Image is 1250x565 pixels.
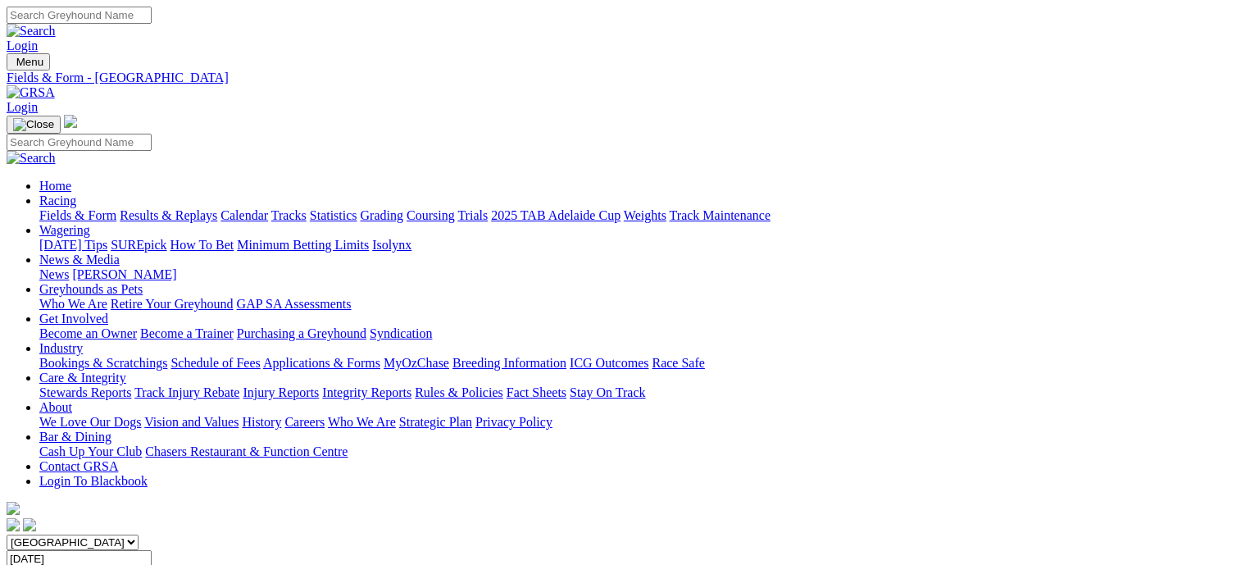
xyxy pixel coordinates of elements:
a: Industry [39,341,83,355]
a: Track Injury Rebate [134,385,239,399]
a: Syndication [370,326,432,340]
a: Login [7,39,38,52]
a: [PERSON_NAME] [72,267,176,281]
a: Fact Sheets [507,385,566,399]
a: MyOzChase [384,356,449,370]
a: Trials [457,208,488,222]
a: Chasers Restaurant & Function Centre [145,444,348,458]
img: logo-grsa-white.png [64,115,77,128]
div: Care & Integrity [39,385,1243,400]
a: Fields & Form [39,208,116,222]
div: Get Involved [39,326,1243,341]
a: Get Involved [39,312,108,326]
a: Calendar [220,208,268,222]
a: Cash Up Your Club [39,444,142,458]
a: News [39,267,69,281]
a: Track Maintenance [670,208,770,222]
a: Racing [39,194,76,207]
a: Login [7,100,38,114]
div: Bar & Dining [39,444,1243,459]
div: Greyhounds as Pets [39,297,1243,312]
a: Care & Integrity [39,371,126,385]
a: Race Safe [652,356,704,370]
a: [DATE] Tips [39,238,107,252]
a: Who We Are [328,415,396,429]
a: Become an Owner [39,326,137,340]
a: Home [39,179,71,193]
div: News & Media [39,267,1243,282]
a: Strategic Plan [399,415,472,429]
a: 2025 TAB Adelaide Cup [491,208,620,222]
a: Injury Reports [243,385,319,399]
input: Search [7,134,152,151]
a: How To Bet [170,238,234,252]
a: SUREpick [111,238,166,252]
a: About [39,400,72,414]
a: Breeding Information [452,356,566,370]
a: Statistics [310,208,357,222]
a: Vision and Values [144,415,239,429]
button: Toggle navigation [7,116,61,134]
a: Who We Are [39,297,107,311]
a: ICG Outcomes [570,356,648,370]
a: Tracks [271,208,307,222]
a: We Love Our Dogs [39,415,141,429]
button: Toggle navigation [7,53,50,71]
input: Search [7,7,152,24]
div: Industry [39,356,1243,371]
a: Results & Replays [120,208,217,222]
span: Menu [16,56,43,68]
img: GRSA [7,85,55,100]
img: Search [7,151,56,166]
a: Isolynx [372,238,411,252]
a: Retire Your Greyhound [111,297,234,311]
a: Stewards Reports [39,385,131,399]
div: Wagering [39,238,1243,253]
a: Contact GRSA [39,459,118,473]
img: logo-grsa-white.png [7,502,20,515]
a: GAP SA Assessments [237,297,352,311]
a: Purchasing a Greyhound [237,326,366,340]
a: Grading [361,208,403,222]
img: facebook.svg [7,518,20,531]
a: Coursing [407,208,455,222]
a: Wagering [39,223,90,237]
a: Privacy Policy [475,415,552,429]
img: Close [13,118,54,131]
a: Careers [284,415,325,429]
a: Bar & Dining [39,430,111,444]
a: Login To Blackbook [39,474,148,488]
a: Weights [624,208,666,222]
img: twitter.svg [23,518,36,531]
a: Fields & Form - [GEOGRAPHIC_DATA] [7,71,1243,85]
a: Integrity Reports [322,385,411,399]
a: Schedule of Fees [170,356,260,370]
a: Stay On Track [570,385,645,399]
div: About [39,415,1243,430]
div: Racing [39,208,1243,223]
a: Minimum Betting Limits [237,238,369,252]
img: Search [7,24,56,39]
a: Rules & Policies [415,385,503,399]
a: History [242,415,281,429]
a: News & Media [39,253,120,267]
a: Applications & Forms [263,356,380,370]
a: Become a Trainer [140,326,234,340]
a: Bookings & Scratchings [39,356,167,370]
a: Greyhounds as Pets [39,282,143,296]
